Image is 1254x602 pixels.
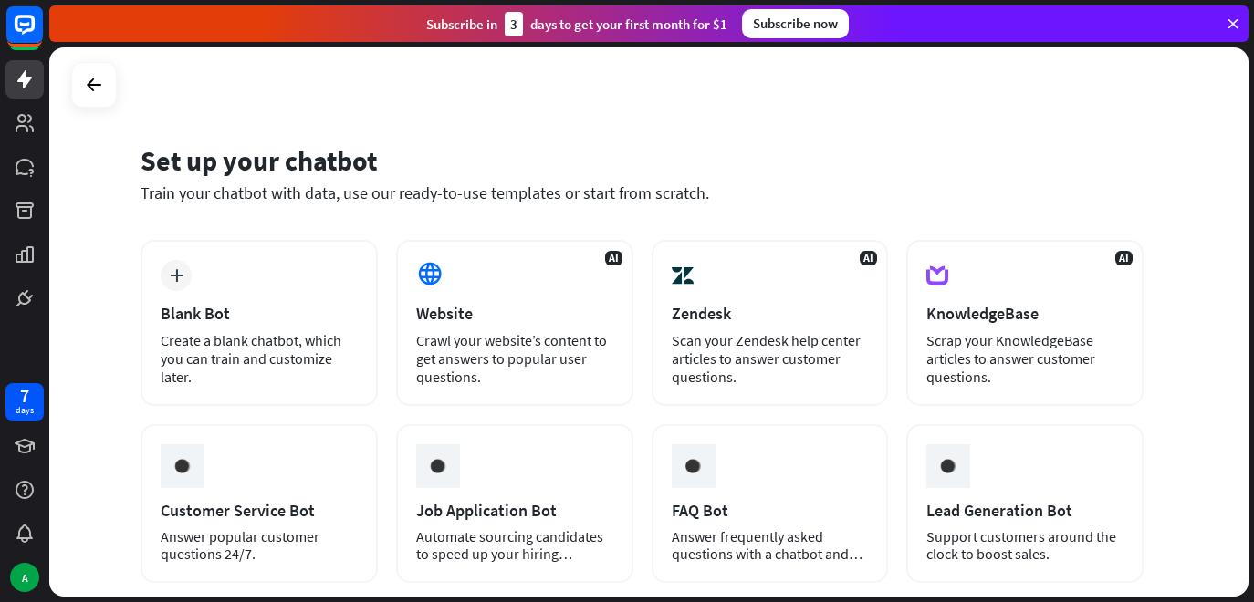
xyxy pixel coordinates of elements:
div: Lead Generation Bot [926,500,1123,521]
div: KnowledgeBase [926,303,1123,324]
div: Automate sourcing candidates to speed up your hiring process. [416,528,613,563]
div: Job Application Bot [416,500,613,521]
a: 7 days [5,383,44,421]
div: Train your chatbot with data, use our ready-to-use templates or start from scratch. [141,182,1144,203]
div: 7 [20,388,29,404]
img: ceee058c6cabd4f577f8.gif [675,449,710,483]
span: AI [1115,251,1133,265]
i: plus [170,269,183,282]
span: AI [860,251,877,265]
span: AI [605,251,622,265]
div: Blank Bot [161,303,358,324]
div: Subscribe now [742,9,849,38]
img: ceee058c6cabd4f577f8.gif [165,449,200,483]
div: A [10,563,39,592]
div: Scan your Zendesk help center articles to answer customer questions. [672,331,869,386]
div: Create a blank chatbot, which you can train and customize later. [161,331,358,386]
div: Answer frequently asked questions with a chatbot and save your time. [672,528,869,563]
div: 3 [505,12,523,36]
div: Subscribe in days to get your first month for $1 [426,12,727,36]
div: Zendesk [672,303,869,324]
img: ceee058c6cabd4f577f8.gif [421,449,455,483]
div: Crawl your website’s content to get answers to popular user questions. [416,331,613,386]
div: FAQ Bot [672,500,869,521]
div: Customer Service Bot [161,500,358,521]
div: days [16,404,34,417]
div: Set up your chatbot [141,143,1144,178]
div: Scrap your KnowledgeBase articles to answer customer questions. [926,331,1123,386]
div: Website [416,303,613,324]
img: ceee058c6cabd4f577f8.gif [931,449,966,483]
div: Support customers around the clock to boost sales. [926,528,1123,563]
div: Answer popular customer questions 24/7. [161,528,358,563]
